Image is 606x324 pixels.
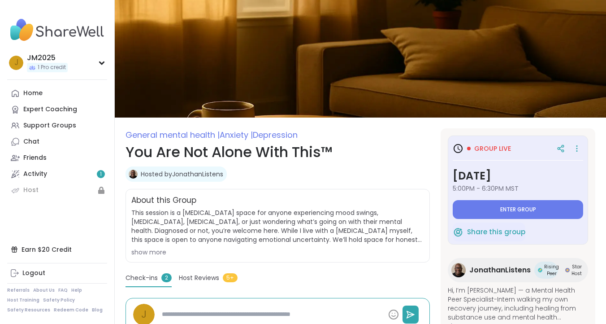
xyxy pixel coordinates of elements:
span: J [14,57,18,69]
span: 5+ [223,273,238,282]
span: JonathanListens [469,265,531,276]
div: show more [131,248,424,257]
img: ShareWell Nav Logo [7,14,107,46]
img: JonathanListens [129,170,138,179]
a: About Us [33,287,55,293]
div: Support Groups [23,121,76,130]
button: Share this group [453,223,525,241]
a: Chat [7,134,107,150]
span: Check-ins [126,273,158,283]
img: JonathanListens [451,263,466,277]
div: Earn $20 Credit [7,241,107,258]
div: Expert Coaching [23,105,77,114]
a: Home [7,85,107,101]
span: Depression [253,129,298,140]
a: Logout [7,265,107,281]
img: ShareWell Logomark [453,227,463,237]
a: Redeem Code [54,307,88,313]
div: Friends [23,153,47,162]
span: Group live [474,144,511,153]
a: Hosted byJonathanListens [141,170,223,179]
span: Host Reviews [179,273,219,283]
a: Blog [92,307,103,313]
div: JM2025 [27,53,68,63]
span: Hi, I’m [PERSON_NAME] — a Mental Health Peer Specialist-Intern walking my own recovery journey, i... [448,286,588,322]
a: Host [7,182,107,198]
span: 2 [161,273,172,282]
h1: You Are Not Alone With This™ [126,141,430,163]
span: Share this group [467,227,525,237]
a: Friends [7,150,107,166]
div: Host [23,186,39,195]
img: Rising Peer [538,268,542,272]
div: Logout [22,269,45,278]
span: 5:00PM - 6:30PM MST [453,184,583,193]
a: Host Training [7,297,39,303]
a: Safety Resources [7,307,50,313]
a: Safety Policy [43,297,75,303]
span: 1 [100,171,102,178]
div: Home [23,89,43,98]
a: Referrals [7,287,30,293]
img: Star Host [565,268,570,272]
span: Enter group [500,206,536,213]
span: J [141,306,147,322]
a: Expert Coaching [7,101,107,118]
a: FAQ [58,287,68,293]
button: Enter group [453,200,583,219]
span: Rising Peer [544,263,559,277]
a: JonathanListensJonathanListensRising PeerRising PeerStar HostStar Host [448,258,588,282]
a: Activity1 [7,166,107,182]
div: Chat [23,137,39,146]
a: Support Groups [7,118,107,134]
h2: About this Group [131,195,196,206]
span: This session is a [MEDICAL_DATA] space for anyone experiencing mood swings, [MEDICAL_DATA], [MEDI... [131,208,424,244]
h3: [DATE] [453,168,583,184]
span: General mental health | [126,129,220,140]
div: Activity [23,170,47,179]
span: Anxiety | [220,129,253,140]
span: 1 Pro credit [38,64,66,71]
a: Help [71,287,82,293]
span: Star Host [571,263,582,277]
